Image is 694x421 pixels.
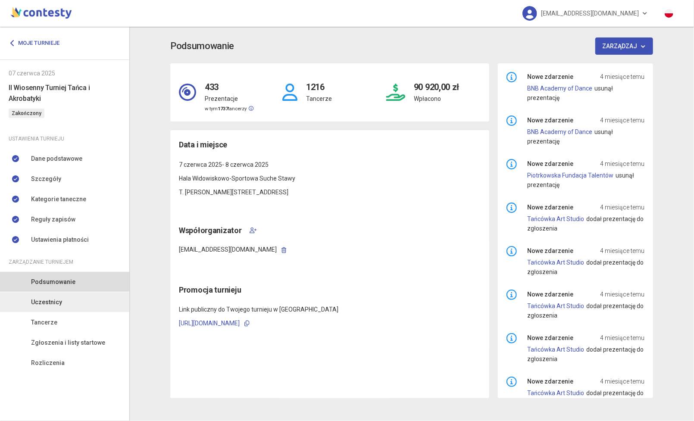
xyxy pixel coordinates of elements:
a: Moje turnieje [9,35,66,51]
h3: Podsumowanie [170,39,234,54]
span: Nowe zdarzenie [527,333,573,343]
img: info [506,115,517,126]
a: Piotrkowska Fundacja Talentów [527,172,613,179]
span: Podsumowanie [31,277,75,287]
span: Promocja turnieju [179,285,241,294]
span: Tancerze [31,318,57,327]
span: Zgłoszenia i listy startowe [31,338,105,347]
span: [EMAIL_ADDRESS][DOMAIN_NAME] [179,246,277,253]
a: BNB Academy of Dance [527,85,592,92]
p: Prezentacje [205,94,253,103]
h4: 90 920,00 zł [414,72,459,94]
span: Zarządzanie turniejem [9,257,73,267]
span: Zakończony [9,109,44,118]
span: Uczestnicy [31,297,62,307]
a: Tańcówka Art Studio [527,259,584,266]
span: Szczegóły [31,174,61,184]
small: w tym tancerzy [205,106,253,112]
span: - 8 czerwca 2025 [222,161,269,168]
span: 4 miesiące temu [600,246,644,256]
span: Współorganizator [179,225,242,237]
h4: 433 [205,72,253,94]
p: T. [PERSON_NAME][STREET_ADDRESS] [179,187,481,197]
div: Ustawienia turnieju [9,134,121,143]
span: Reguły zapisów [31,215,75,224]
span: 4 miesiące temu [600,377,644,386]
span: Nowe zdarzenie [527,72,573,81]
button: Zarządzaj [595,37,653,55]
img: info [506,290,517,300]
a: Tańcówka Art Studio [527,390,584,396]
span: Kategorie taneczne [31,194,86,204]
p: Tancerze [306,94,332,103]
h4: 1216 [306,72,332,94]
span: Nowe zdarzenie [527,377,573,386]
img: info [506,333,517,343]
span: 4 miesiące temu [600,333,644,343]
a: Tańcówka Art Studio [527,215,584,222]
h6: II Wiosenny Turniej Tańca i Akrobatyki [9,82,121,104]
span: Nowe zdarzenie [527,290,573,299]
span: Rozliczenia [31,358,65,368]
span: Ustawienia płatności [31,235,89,244]
span: 4 miesiące temu [600,290,644,299]
span: 4 miesiące temu [600,72,644,81]
span: 4 miesiące temu [600,203,644,212]
span: Nowe zdarzenie [527,115,573,125]
span: [EMAIL_ADDRESS][DOMAIN_NAME] [541,4,639,22]
div: 07 czerwca 2025 [9,69,121,78]
img: info [506,203,517,213]
a: [URL][DOMAIN_NAME] [179,320,240,327]
img: info [506,246,517,256]
app-title: Podsumowanie [170,37,653,55]
span: Nowe zdarzenie [527,246,573,256]
strong: 1737 [218,106,228,112]
span: 4 miesiące temu [600,115,644,125]
span: Dane podstawowe [31,154,82,163]
span: Nowe zdarzenie [527,203,573,212]
span: Data i miejsce [179,139,227,151]
p: Wpłacono [414,94,459,103]
span: 7 czerwca 2025 [179,161,222,168]
a: Tańcówka Art Studio [527,302,584,309]
a: BNB Academy of Dance [527,128,592,135]
img: info [506,72,517,82]
img: info [506,377,517,387]
span: Nowe zdarzenie [527,159,573,168]
p: Link publiczny do Twojego turnieju w [GEOGRAPHIC_DATA] [179,305,481,314]
span: 4 miesiące temu [600,159,644,168]
a: Tańcówka Art Studio [527,346,584,353]
p: Hala Widowiskowo-Sportowa Suche Stawy [179,174,481,183]
img: info [506,159,517,169]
